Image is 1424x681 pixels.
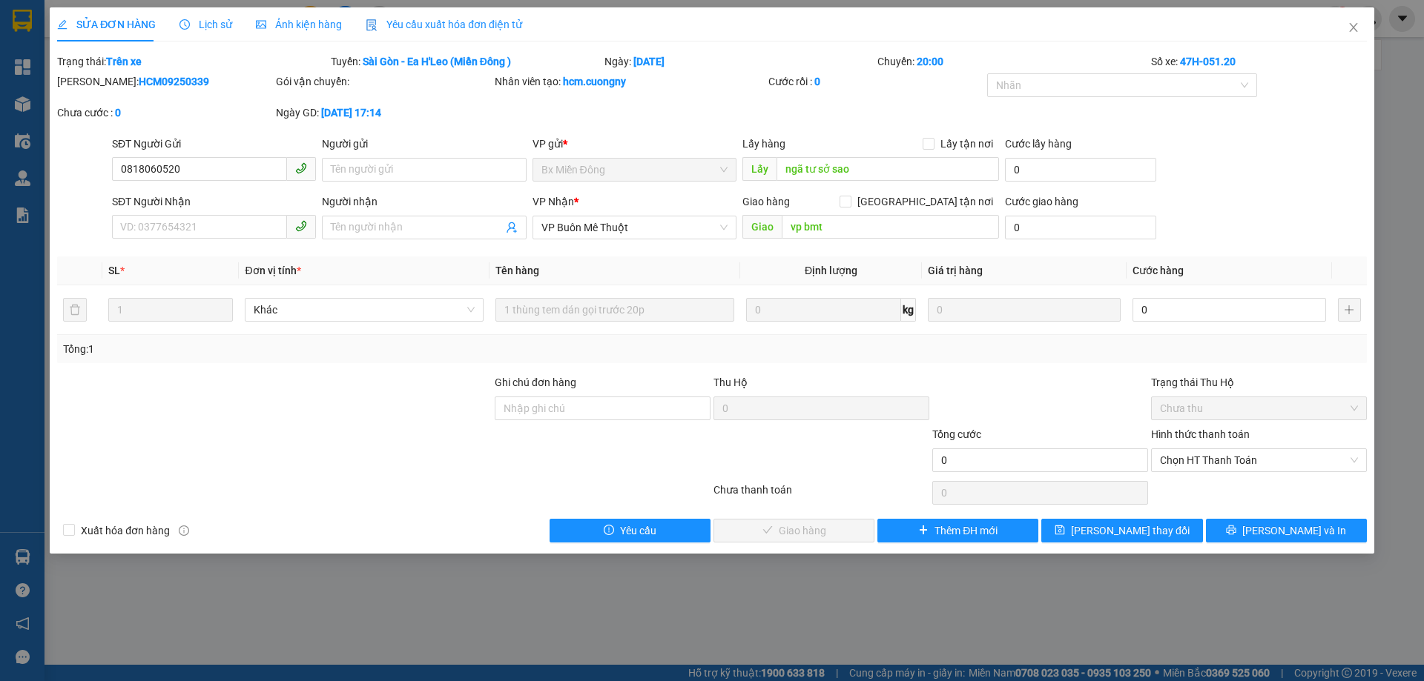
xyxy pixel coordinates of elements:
img: icon [366,19,378,31]
div: Trạng thái Thu Hộ [1151,374,1367,391]
span: [PERSON_NAME] và In [1242,522,1346,539]
b: hcm.cuongny [563,76,626,87]
b: Sài Gòn - Ea H'Leo (Miền Đông ) [363,56,511,67]
div: [PERSON_NAME]: [57,73,273,90]
span: info-circle [179,525,189,536]
span: phone [295,162,307,174]
input: Cước giao hàng [1005,216,1156,239]
div: Người nhận [322,193,526,210]
span: Yêu cầu xuất hóa đơn điện tử [366,19,522,30]
span: Giao [742,215,782,239]
div: Chuyến: [876,53,1150,70]
input: Dọc đường [777,157,999,181]
span: plus [918,525,929,537]
div: Trạng thái: [56,53,329,70]
label: Cước giao hàng [1005,196,1078,207]
b: 0 [115,107,121,119]
span: Yêu cầu [620,522,656,539]
span: clock-circle [179,19,190,30]
div: Tổng: 1 [63,341,550,357]
span: exclamation-circle [604,525,614,537]
span: Xuất hóa đơn hàng [75,522,176,539]
button: plus [1338,298,1361,322]
span: VP Buôn Mê Thuột [541,216,728,239]
div: Chưa cước : [57,104,273,121]
div: SĐT Người Gửi [112,136,316,152]
div: Số xe: [1150,53,1368,70]
span: printer [1226,525,1236,537]
span: Chọn HT Thanh Toán [1160,449,1358,471]
span: Thêm ĐH mới [934,522,998,539]
span: Lấy [742,157,777,181]
input: VD: Bàn, Ghế [495,298,734,322]
span: Khác [254,299,475,321]
div: Gói vận chuyển: [276,73,492,90]
div: Chưa thanh toán [712,482,931,508]
b: 20:00 [917,56,943,67]
span: [GEOGRAPHIC_DATA] tận nơi [851,193,999,210]
div: Ngày GD: [276,104,492,121]
span: Lịch sử [179,19,232,30]
span: Ảnh kiện hàng [256,19,342,30]
span: Thu Hộ [713,376,748,388]
button: save[PERSON_NAME] thay đổi [1041,519,1202,542]
b: [DATE] [633,56,665,67]
span: Lấy hàng [742,138,785,150]
span: close [1348,21,1359,33]
div: Tuyến: [329,53,603,70]
label: Cước lấy hàng [1005,138,1072,150]
b: 47H-051.20 [1180,56,1236,67]
div: Nhân viên tạo: [495,73,765,90]
button: checkGiao hàng [713,519,874,542]
span: SL [108,265,120,276]
div: SĐT Người Nhận [112,193,316,210]
span: Giao hàng [742,196,790,207]
span: Tổng cước [932,428,981,440]
button: delete [63,298,87,322]
input: 0 [928,298,1121,322]
span: Giá trị hàng [928,265,983,276]
span: user-add [506,222,518,233]
span: Đơn vị tính [245,265,300,276]
label: Ghi chú đơn hàng [495,376,576,388]
b: Trên xe [106,56,142,67]
span: Cước hàng [1133,265,1184,276]
b: 0 [814,76,820,87]
span: SỬA ĐƠN HÀNG [57,19,156,30]
span: picture [256,19,266,30]
input: Cước lấy hàng [1005,158,1156,182]
input: Dọc đường [782,215,999,239]
div: VP gửi [533,136,736,152]
span: save [1055,525,1065,537]
button: plusThêm ĐH mới [877,519,1038,542]
button: printer[PERSON_NAME] và In [1206,519,1367,542]
b: [DATE] 17:14 [321,107,381,119]
div: Người gửi [322,136,526,152]
div: Cước rồi : [768,73,984,90]
b: HCM09250339 [139,76,209,87]
div: Ngày: [603,53,877,70]
input: Ghi chú đơn hàng [495,396,711,420]
span: phone [295,220,307,232]
span: [PERSON_NAME] thay đổi [1071,522,1190,539]
button: exclamation-circleYêu cầu [550,519,711,542]
span: kg [901,298,916,322]
span: edit [57,19,67,30]
span: VP Nhận [533,196,574,207]
span: Lấy tận nơi [934,136,999,152]
button: Close [1333,7,1374,49]
span: Tên hàng [495,265,539,276]
span: Bx Miền Đông [541,159,728,181]
label: Hình thức thanh toán [1151,428,1250,440]
span: Định lượng [805,265,857,276]
span: Chưa thu [1160,397,1358,419]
